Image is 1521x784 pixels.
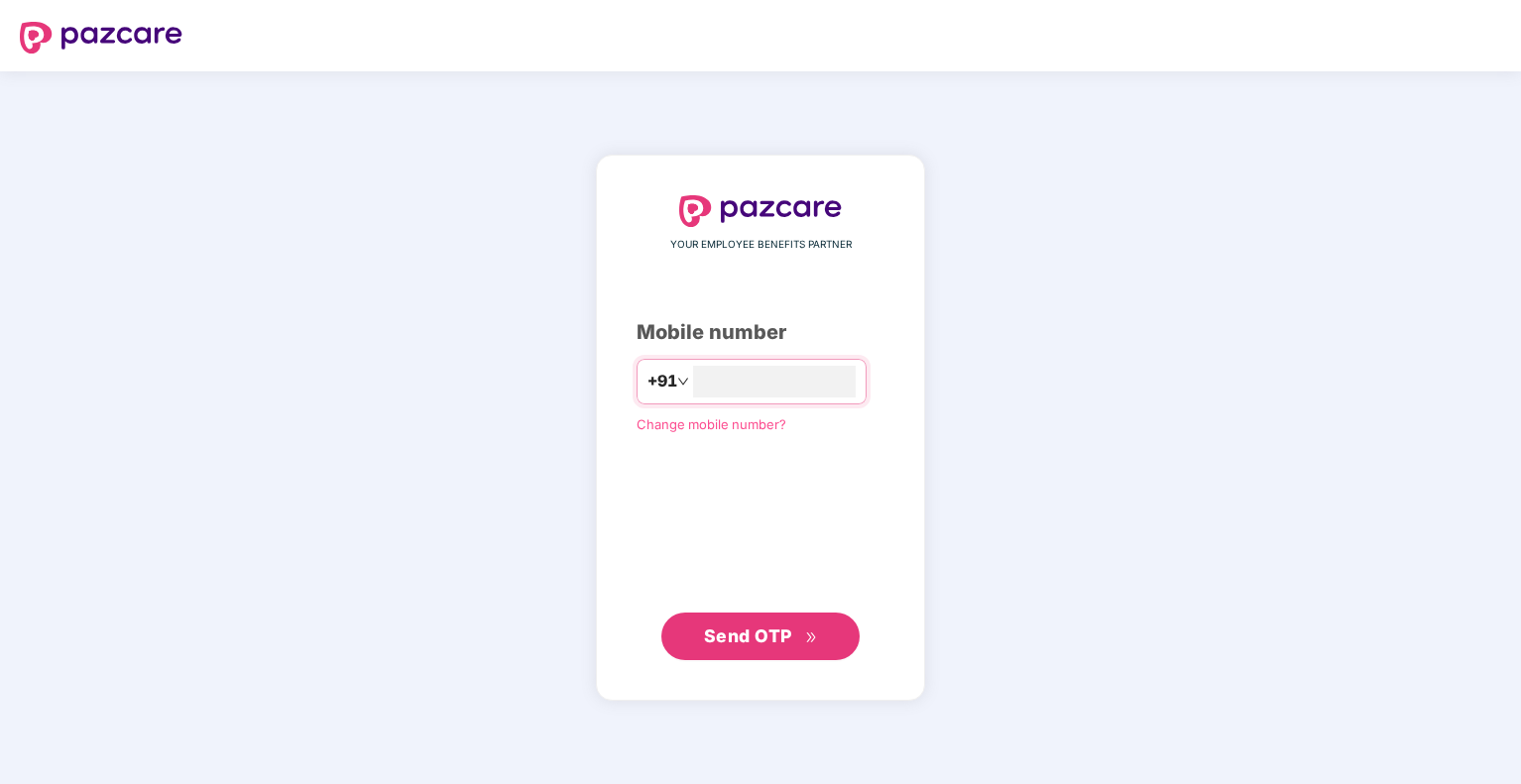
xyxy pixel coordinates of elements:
span: +91 [647,369,677,393]
span: down [677,376,689,388]
span: Send OTP [704,625,792,646]
img: logo [20,22,182,54]
a: Change mobile number? [637,416,786,432]
div: Mobile number [637,317,884,348]
img: logo [679,195,842,227]
span: double-right [805,631,818,644]
span: YOUR EMPLOYEE BENEFITS PARTNER [670,237,852,253]
button: Send OTPdouble-right [661,613,860,660]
